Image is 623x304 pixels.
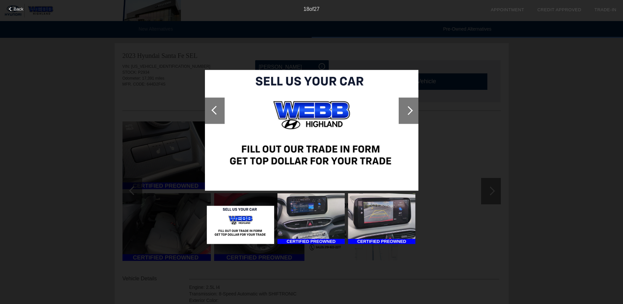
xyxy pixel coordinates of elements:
img: eb5d742b-7aeb-4570-9b8f-ebafbb506dc1.png [205,70,418,191]
span: Back [14,7,24,12]
a: Appointment [491,7,524,12]
a: Trade-In [594,7,616,12]
span: 27 [314,6,320,12]
img: ab7f7660-cc96-4251-8c85-0ccb5f762d11.jpg [348,193,415,244]
a: Credit Approved [537,7,581,12]
span: 18 [303,6,309,12]
img: ba2617e8-b175-4b25-b4c5-5fcd49fbdb18.jpg [277,193,345,244]
img: eb5d742b-7aeb-4570-9b8f-ebafbb506dc1.png [207,206,274,244]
